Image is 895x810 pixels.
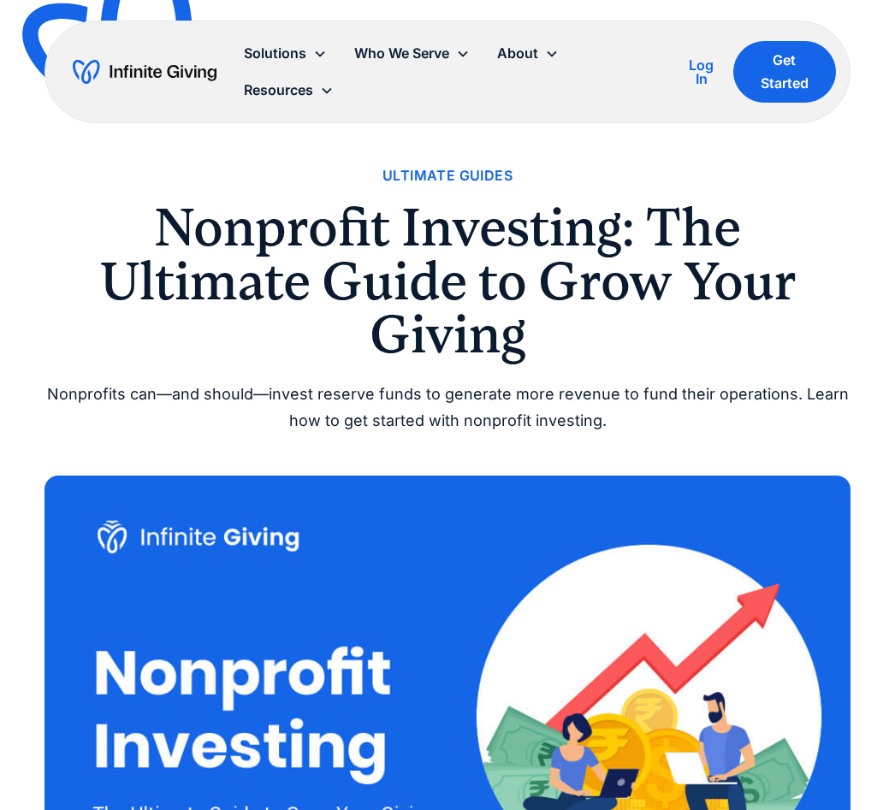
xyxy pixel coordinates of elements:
div: Solutions [244,42,306,65]
div: Resources [230,72,347,109]
div: Resources [244,79,313,102]
a: home [73,58,216,86]
div: Who We Serve [341,35,483,72]
div: About [483,35,572,72]
a: Ultimate Guides [382,164,513,187]
div: Log In [684,58,720,86]
div: About [497,42,538,65]
a: Get Started [733,41,836,103]
div: Nonprofits can—and should—invest reserve funds to generate more revenue to fund their operations.... [44,381,850,434]
a: Log In [684,55,720,89]
div: Solutions [230,35,341,72]
h1: Nonprofit Investing: The Ultimate Guide to Grow Your Giving [44,201,850,361]
div: Who We Serve [354,42,449,65]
